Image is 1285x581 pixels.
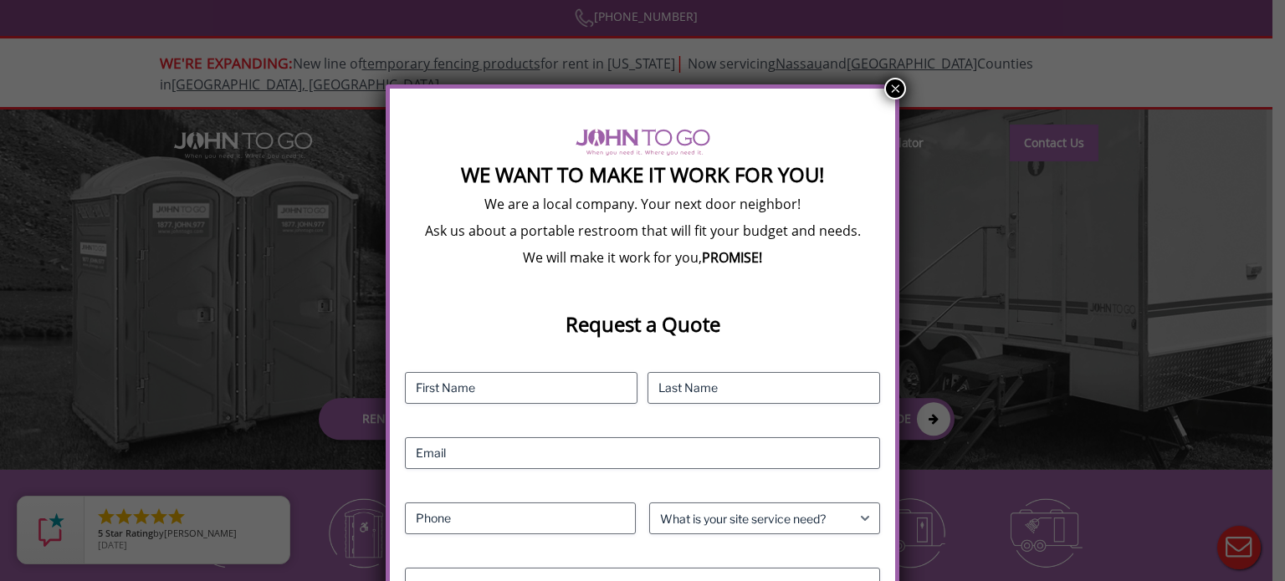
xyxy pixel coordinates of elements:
strong: Request a Quote [566,310,720,338]
input: First Name [405,372,637,404]
strong: We Want To Make It Work For You! [461,161,824,188]
p: We are a local company. Your next door neighbor! [405,195,880,213]
p: Ask us about a portable restroom that will fit your budget and needs. [405,222,880,240]
p: We will make it work for you, [405,248,880,267]
img: logo of viptogo [576,129,710,155]
input: Last Name [648,372,880,404]
input: Email [405,437,880,469]
button: Close [884,78,906,99]
input: Phone [405,502,636,534]
b: PROMISE! [702,248,762,267]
